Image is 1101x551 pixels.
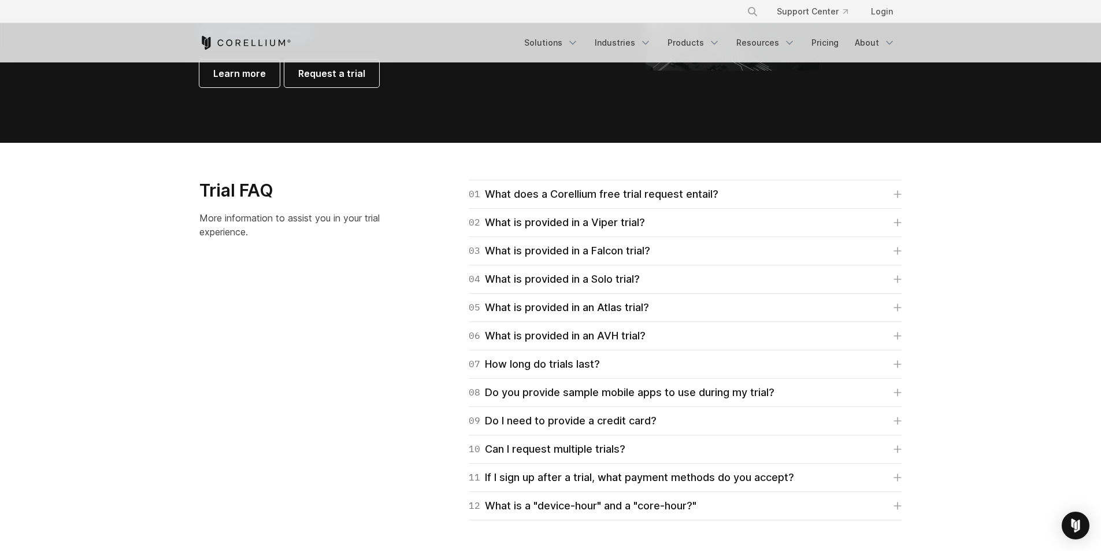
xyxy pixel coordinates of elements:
[469,243,902,259] a: 03What is provided in a Falcon trial?
[469,498,902,514] a: 12What is a "device-hour" and a "core-hour?"
[469,413,480,429] span: 09
[469,356,902,372] a: 07How long do trials last?
[469,469,480,486] span: 11
[469,441,480,457] span: 10
[469,299,902,316] a: 05What is provided in an Atlas trial?
[469,271,902,287] a: 04What is provided in a Solo trial?
[469,498,696,514] div: What is a "device-hour" and a "core-hour?"
[199,36,291,50] a: Corellium Home
[469,469,902,486] a: 11If I sign up after a trial, what payment methods do you accept?
[469,413,657,429] div: Do I need to provide a credit card?
[469,299,480,316] span: 05
[469,186,902,202] a: 01What does a Corellium free trial request entail?
[517,32,902,53] div: Navigation Menu
[469,356,600,372] div: How long do trials last?
[469,215,645,231] div: What is provided in a Viper trial?
[469,215,480,231] span: 02
[742,1,763,22] button: Search
[469,271,480,287] span: 04
[199,211,402,239] p: More information to assist you in your trial experience.
[469,441,625,457] div: Can I request multiple trials?
[469,186,480,202] span: 01
[199,180,402,202] h3: Trial FAQ
[729,32,802,53] a: Resources
[517,32,585,53] a: Solutions
[805,32,846,53] a: Pricing
[469,384,480,401] span: 08
[469,498,480,514] span: 12
[199,60,280,87] a: Learn more
[733,1,902,22] div: Navigation Menu
[1062,512,1089,539] div: Open Intercom Messenger
[469,384,902,401] a: 08Do you provide sample mobile apps to use during my trial?
[469,328,480,344] span: 06
[469,243,650,259] div: What is provided in a Falcon trial?
[469,441,902,457] a: 10Can I request multiple trials?
[469,328,902,344] a: 06What is provided in an AVH trial?
[469,384,774,401] div: Do you provide sample mobile apps to use during my trial?
[661,32,727,53] a: Products
[298,66,365,80] span: Request a trial
[284,60,379,87] a: Request a trial
[469,243,480,259] span: 03
[469,186,718,202] div: What does a Corellium free trial request entail?
[213,66,266,80] span: Learn more
[768,1,857,22] a: Support Center
[469,469,794,486] div: If I sign up after a trial, what payment methods do you accept?
[469,328,646,344] div: What is provided in an AVH trial?
[862,1,902,22] a: Login
[848,32,902,53] a: About
[469,299,649,316] div: What is provided in an Atlas trial?
[469,215,902,231] a: 02What is provided in a Viper trial?
[469,356,480,372] span: 07
[588,32,658,53] a: Industries
[469,413,902,429] a: 09Do I need to provide a credit card?
[469,271,640,287] div: What is provided in a Solo trial?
